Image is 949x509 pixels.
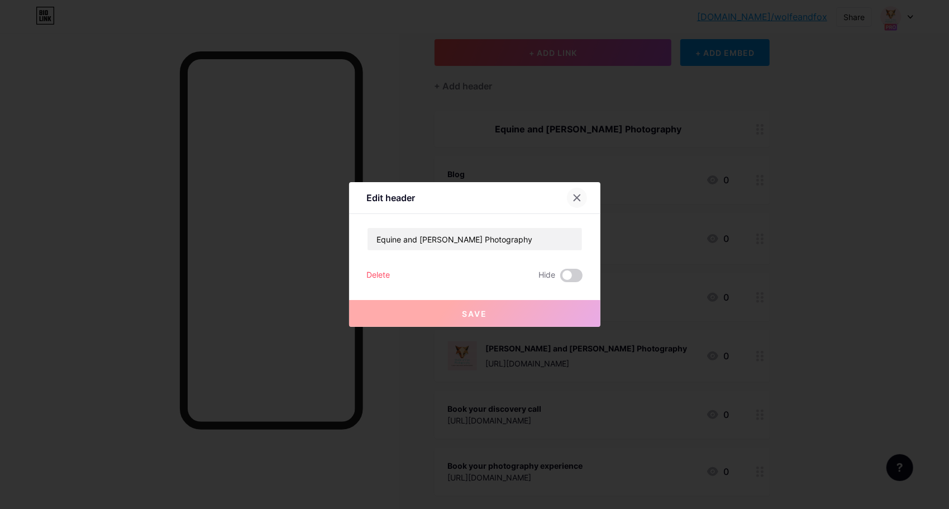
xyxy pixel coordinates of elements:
button: Save [349,300,600,327]
span: Hide [539,269,556,282]
input: Title [368,228,582,250]
div: Delete [367,269,390,282]
div: Edit header [367,191,416,204]
span: Save [462,309,487,318]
